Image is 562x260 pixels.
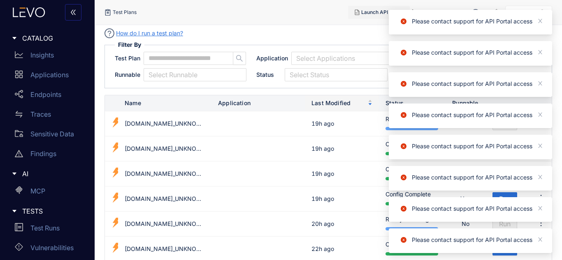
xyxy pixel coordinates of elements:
button: Launch API Portal [348,6,410,19]
span: TESTS [22,207,83,215]
p: Insights [30,51,54,59]
div: Config Complete [386,240,438,258]
span: close [537,174,543,180]
div: Please contact support for API Portal access [412,16,542,26]
a: Traces [8,106,90,126]
span: Application [256,54,288,62]
p: Applications [30,71,69,78]
td: [DOMAIN_NAME]_UNKNOWN_iqloup0 [118,186,211,212]
th: Status [379,95,445,111]
p: Sensitive Data [30,130,74,138]
div: Config Complete [386,140,438,158]
div: Ready to Configure [386,115,438,133]
div: Test Plans [105,9,137,16]
span: close [537,205,543,211]
span: AI [22,170,83,177]
div: Please contact support for API Portal access [412,141,542,151]
p: Findings [30,150,56,157]
div: 19h ago [311,144,334,153]
div: Please contact support for API Portal access [412,204,542,214]
a: Vulnerabilities [8,239,90,259]
span: Test Plan [115,54,140,62]
button: search [233,52,246,65]
td: [DOMAIN_NAME]_UNKNOWN_tohd9o7 [118,136,211,161]
td: [DOMAIN_NAME]_UNKNOWN_vika0a2 [118,161,211,186]
div: Config Complete [386,190,438,208]
div: 22h ago [311,244,334,253]
a: Findings [8,145,90,165]
a: Insights [8,47,90,67]
div: Please contact support for API Portal access [412,48,542,58]
p: Endpoints [30,91,61,98]
span: double-left [70,9,77,16]
span: warning [15,150,23,158]
div: AI [5,165,90,182]
a: Sensitive Data [8,126,90,145]
div: Ready to Configure [386,215,438,233]
div: Config Complete [386,165,438,183]
span: Status [256,71,274,79]
span: Runnable [115,71,140,79]
span: close [537,237,543,242]
span: close [537,143,543,149]
span: CATALOG [22,35,83,42]
td: [DOMAIN_NAME]_UNKNOWN_laau222 [118,111,211,136]
p: MCP [30,187,45,195]
div: Please contact support for API Portal access [412,235,542,245]
span: caret-right [12,208,17,214]
div: 20h ago [311,219,334,228]
a: Applications [8,67,90,86]
p: Traces [30,110,51,118]
span: close [537,112,543,117]
p: Vulnerabilities [30,244,74,251]
div: Please contact support for API Portal access [412,110,542,120]
button: double-left [65,4,81,21]
div: Please contact support for API Portal access [412,173,542,182]
span: Filter By [115,41,144,49]
div: 19h ago [311,119,334,128]
td: [DOMAIN_NAME]_UNKNOWN_utyddi5 [118,212,211,237]
span: caret-right [12,171,17,177]
div: TESTS [5,202,90,220]
div: 19h ago [311,194,334,203]
th: Application [211,95,305,111]
span: caret-right [12,35,17,41]
span: swap [15,110,23,118]
span: Launch API Portal [361,9,403,15]
div: Please contact support for API Portal access [412,79,542,89]
a: How do I run a test plan? [116,29,183,38]
span: close [537,18,543,24]
a: Endpoints [8,86,90,106]
div: CATALOG [5,30,90,47]
div: 19h ago [311,169,334,178]
span: staging [419,6,462,19]
span: close [537,49,543,55]
p: Test Runs [30,224,60,232]
span: close [537,81,543,86]
a: Test Runs [8,220,90,239]
span: Last Modified [311,99,366,108]
a: MCP [8,183,90,202]
span: search [233,55,246,62]
th: Name [118,95,211,111]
